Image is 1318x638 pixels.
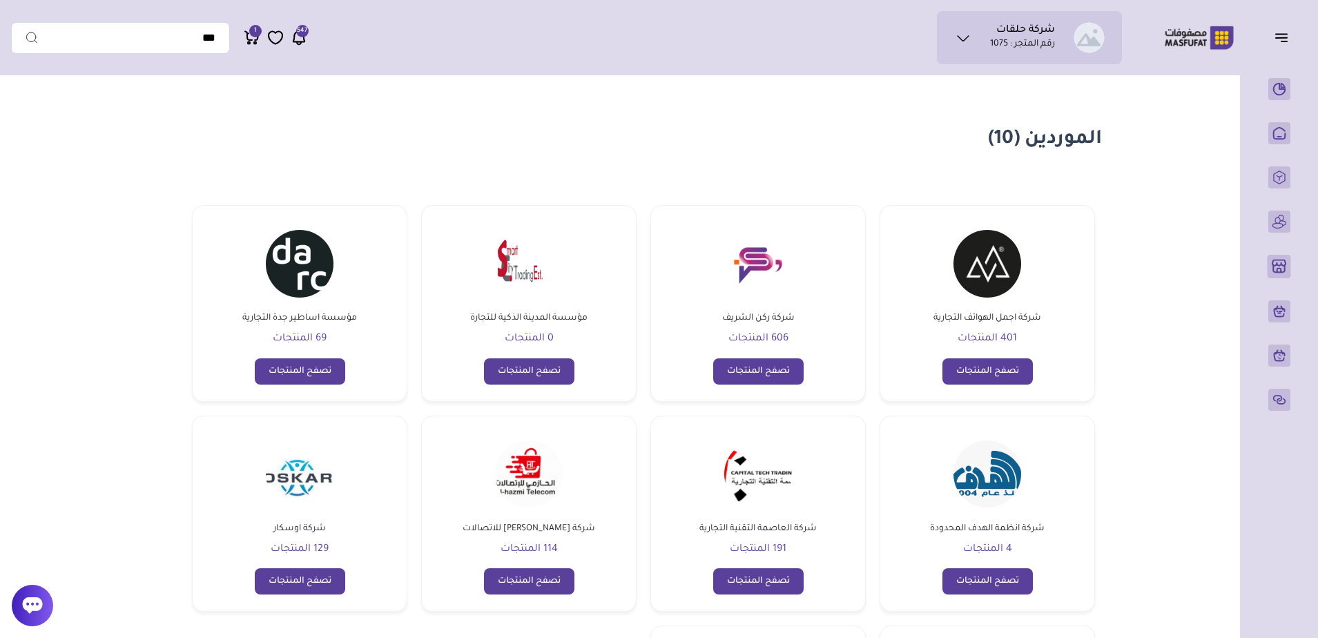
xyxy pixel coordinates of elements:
img: شركة ركن الشريف [724,230,792,298]
a: مؤسسة المدينة الذكية للتجارة مؤسسة المدينة الذكية للتجارة 0 المنتجات [467,222,590,347]
span: 69 المنتجات [273,333,327,345]
a: مؤسسة اساطير جدة التجارية مؤسسة اساطير جدة التجارية 69 المنتجات [240,222,360,347]
img: شركة اوسكار [266,441,333,508]
a: تصفح المنتجات [484,568,574,594]
a: شركة الحازمى للاتصالات شركة [PERSON_NAME] للاتصالات 114 المنتجات [460,433,598,558]
span: شركة انظمة الهدف المحدودة [927,521,1047,536]
span: 0 المنتجات [505,333,554,345]
a: شركة العاصمة التقنية التجارية شركة العاصمة التقنية التجارية 191 المنتجات [697,433,820,558]
span: 191 المنتجات [730,544,786,555]
span: 606 المنتجات [728,333,788,345]
span: شركة [PERSON_NAME] للاتصالات [460,521,598,536]
span: 114 المنتجات [501,544,558,555]
a: تصفح المنتجات [713,358,804,385]
span: 1 [254,25,257,37]
span: شركة اوسكار [271,521,329,536]
a: تصفح المنتجات [255,568,345,594]
a: شركة اوسكار شركة اوسكار 129 المنتجات [258,433,341,558]
img: شركة العاصمة التقنية التجارية [724,441,792,508]
img: Logo [1155,24,1243,51]
h1: شركة حلقات [996,24,1055,38]
img: شركة اجمل الهواتف التجارية [953,230,1021,298]
a: 1 [244,29,260,46]
img: شركة انظمة الهدف المحدودة [953,441,1021,508]
span: 547 [297,25,307,37]
a: شركة اجمل الهواتف التجارية شركة اجمل الهواتف التجارية 401 المنتجات [931,222,1044,347]
a: شركة ركن الشريف شركة ركن الشريف 606 المنتجات [717,222,799,347]
span: مؤسسة اساطير جدة التجارية [240,311,360,326]
img: شركة حلقات [1074,22,1105,53]
span: شركة اجمل الهواتف التجارية [931,311,1044,326]
iframe: Webchat Widget [1239,559,1301,621]
span: 401 المنتجات [958,333,1017,345]
span: 129 المنتجات [271,544,329,555]
span: 4 المنتجات [963,544,1012,555]
span: شركة ركن الشريف [719,311,797,326]
a: تصفح المنتجات [942,568,1033,594]
img: شركة الحازمى للاتصالات [495,441,563,508]
a: تصفح المنتجات [713,568,804,594]
a: شركة انظمة الهدف المحدودة شركة انظمة الهدف المحدودة 4 المنتجات [927,433,1047,558]
img: مؤسسة اساطير جدة التجارية [266,230,333,298]
a: تصفح المنتجات [255,358,345,385]
span: مؤسسة المدينة الذكية للتجارة [467,311,590,326]
a: تصفح المنتجات [484,358,574,385]
a: تصفح المنتجات [942,358,1033,385]
a: 547 [291,29,307,46]
img: مؤسسة المدينة الذكية للتجارة [495,230,563,298]
h1: الموردين (10) [988,128,1102,153]
span: شركة العاصمة التقنية التجارية [697,521,820,536]
p: رقم المتجر : 1075 [990,38,1055,52]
